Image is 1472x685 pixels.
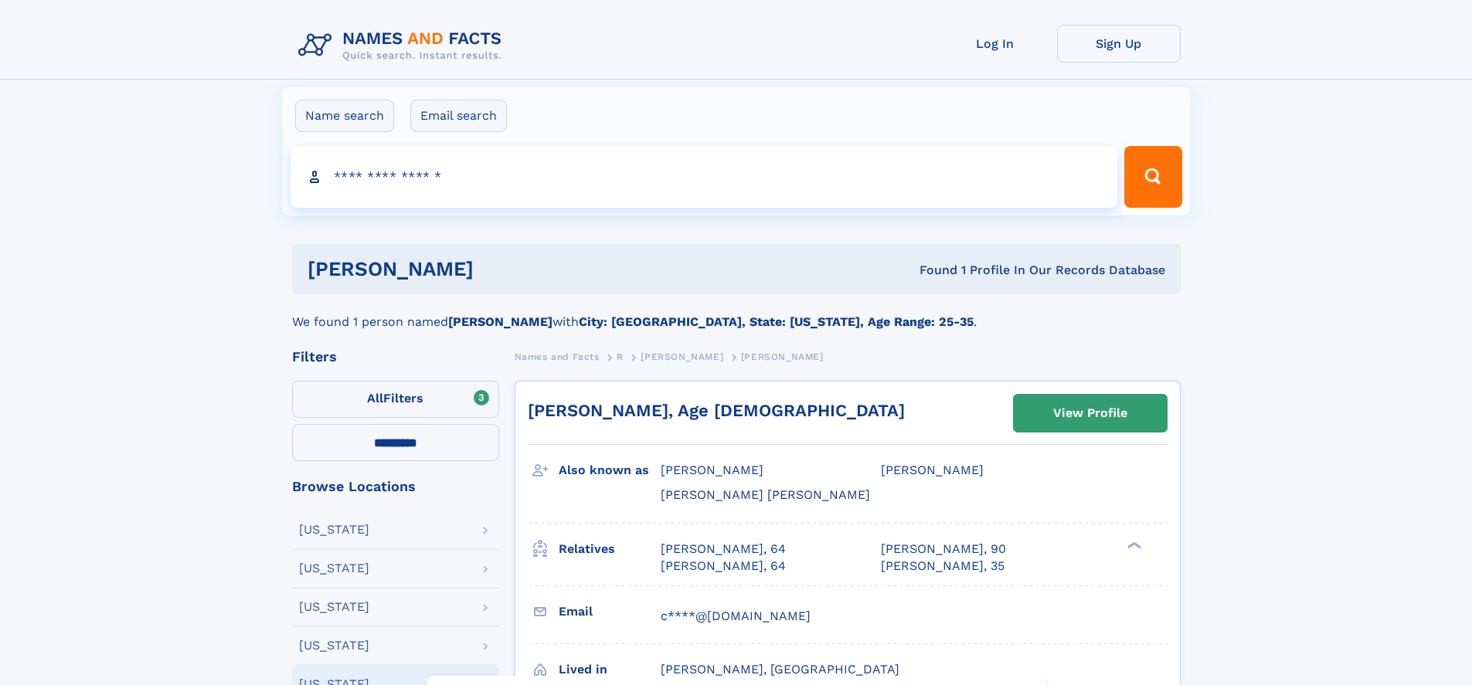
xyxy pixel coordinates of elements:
button: Search Button [1124,146,1181,208]
a: [PERSON_NAME], Age [DEMOGRAPHIC_DATA] [528,401,905,420]
div: Browse Locations [292,480,499,493]
div: We found 1 person named with . [292,294,1181,331]
a: Sign Up [1057,25,1181,63]
div: View Profile [1053,395,1127,431]
label: Email search [410,100,507,132]
a: [PERSON_NAME], 90 [881,541,1006,558]
img: Logo Names and Facts [292,25,515,66]
a: [PERSON_NAME], 35 [881,558,1005,575]
a: [PERSON_NAME], 64 [661,558,786,575]
h3: Lived in [559,656,661,683]
input: search input [291,146,1118,208]
div: [US_STATE] [299,524,369,536]
a: [PERSON_NAME] [641,347,723,366]
a: Names and Facts [515,347,600,366]
span: [PERSON_NAME] [PERSON_NAME] [661,487,870,502]
span: R [617,351,624,362]
label: Name search [295,100,394,132]
div: Found 1 Profile In Our Records Database [696,262,1165,279]
label: Filters [292,381,499,418]
div: [US_STATE] [299,562,369,575]
div: ❯ [1124,540,1142,550]
span: [PERSON_NAME], [GEOGRAPHIC_DATA] [661,662,899,677]
h3: Email [559,599,661,625]
div: [US_STATE] [299,601,369,613]
h3: Also known as [559,457,661,483]
span: [PERSON_NAME] [641,351,723,362]
div: Filters [292,350,499,364]
a: R [617,347,624,366]
a: Log In [933,25,1057,63]
span: [PERSON_NAME] [741,351,824,362]
h1: [PERSON_NAME] [308,259,697,279]
b: City: [GEOGRAPHIC_DATA], State: [US_STATE], Age Range: 25-35 [579,314,974,329]
a: [PERSON_NAME], 64 [661,541,786,558]
span: [PERSON_NAME] [661,463,763,477]
span: All [367,391,383,405]
b: [PERSON_NAME] [448,314,552,329]
div: [US_STATE] [299,639,369,652]
span: [PERSON_NAME] [881,463,984,477]
h3: Relatives [559,536,661,562]
a: View Profile [1014,395,1167,432]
